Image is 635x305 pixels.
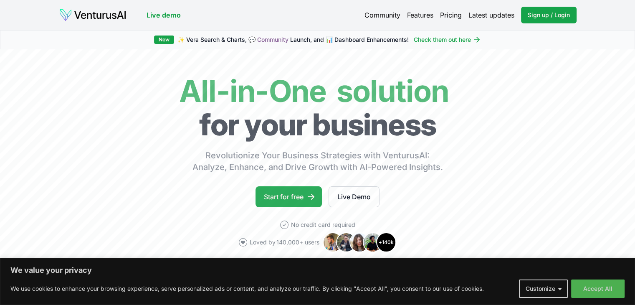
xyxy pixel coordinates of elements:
[154,36,174,44] div: New
[257,36,288,43] a: Community
[256,186,322,207] a: Start for free
[440,10,462,20] a: Pricing
[10,284,484,294] p: We use cookies to enhance your browsing experience, serve personalized ads or content, and analyz...
[323,232,343,252] img: Avatar 1
[147,10,181,20] a: Live demo
[10,265,625,275] p: We value your privacy
[349,232,369,252] img: Avatar 3
[59,8,126,22] img: logo
[414,36,481,44] a: Check them out here
[363,232,383,252] img: Avatar 4
[521,7,577,23] a: Sign up / Login
[468,10,514,20] a: Latest updates
[177,36,409,44] span: ✨ Vera Search & Charts, 💬 Launch, and 📊 Dashboard Enhancements!
[528,11,570,19] span: Sign up / Login
[329,186,379,207] a: Live Demo
[407,10,433,20] a: Features
[571,280,625,298] button: Accept All
[336,232,356,252] img: Avatar 2
[364,10,400,20] a: Community
[519,280,568,298] button: Customize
